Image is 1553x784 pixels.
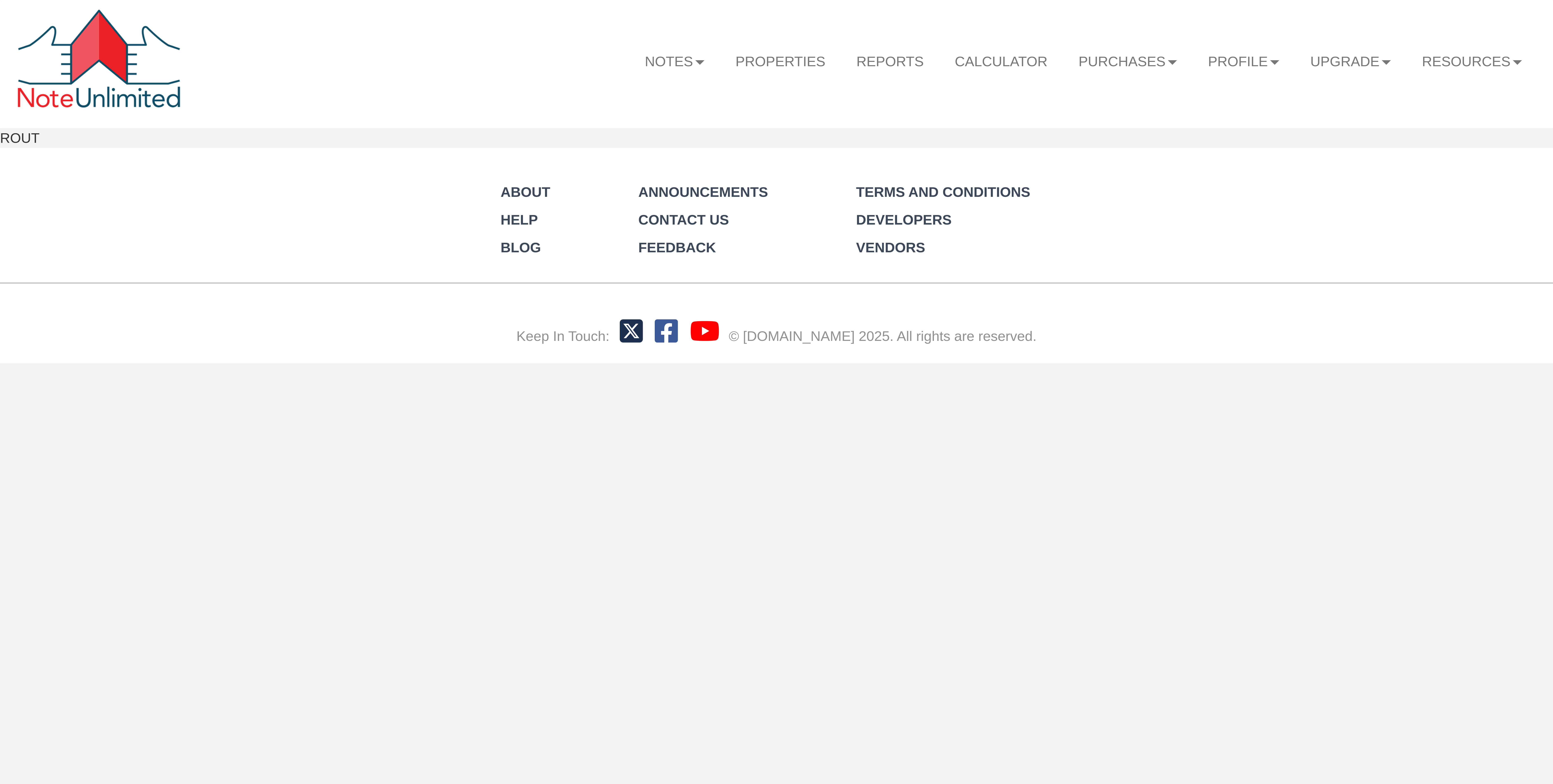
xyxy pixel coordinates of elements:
a: Resources [1406,44,1537,80]
a: Notes [629,44,720,80]
a: Help [501,212,538,227]
a: Developers [856,212,951,227]
a: Announcements [638,184,768,200]
a: Properties [720,44,841,79]
a: Purchases [1063,44,1192,80]
div: © [DOMAIN_NAME] 2025. All rights are reserved. [729,326,1037,346]
a: About [501,184,550,200]
a: Feedback [638,240,716,255]
a: Profile [1192,44,1295,80]
a: Reports [841,44,939,79]
div: Keep In Touch: [516,326,609,346]
a: Vendors [856,240,925,255]
a: Calculator [939,44,1063,79]
a: Terms and Conditions [856,184,1030,200]
a: Contact Us [638,212,729,227]
a: Blog [501,240,541,255]
a: Upgrade [1295,44,1406,80]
